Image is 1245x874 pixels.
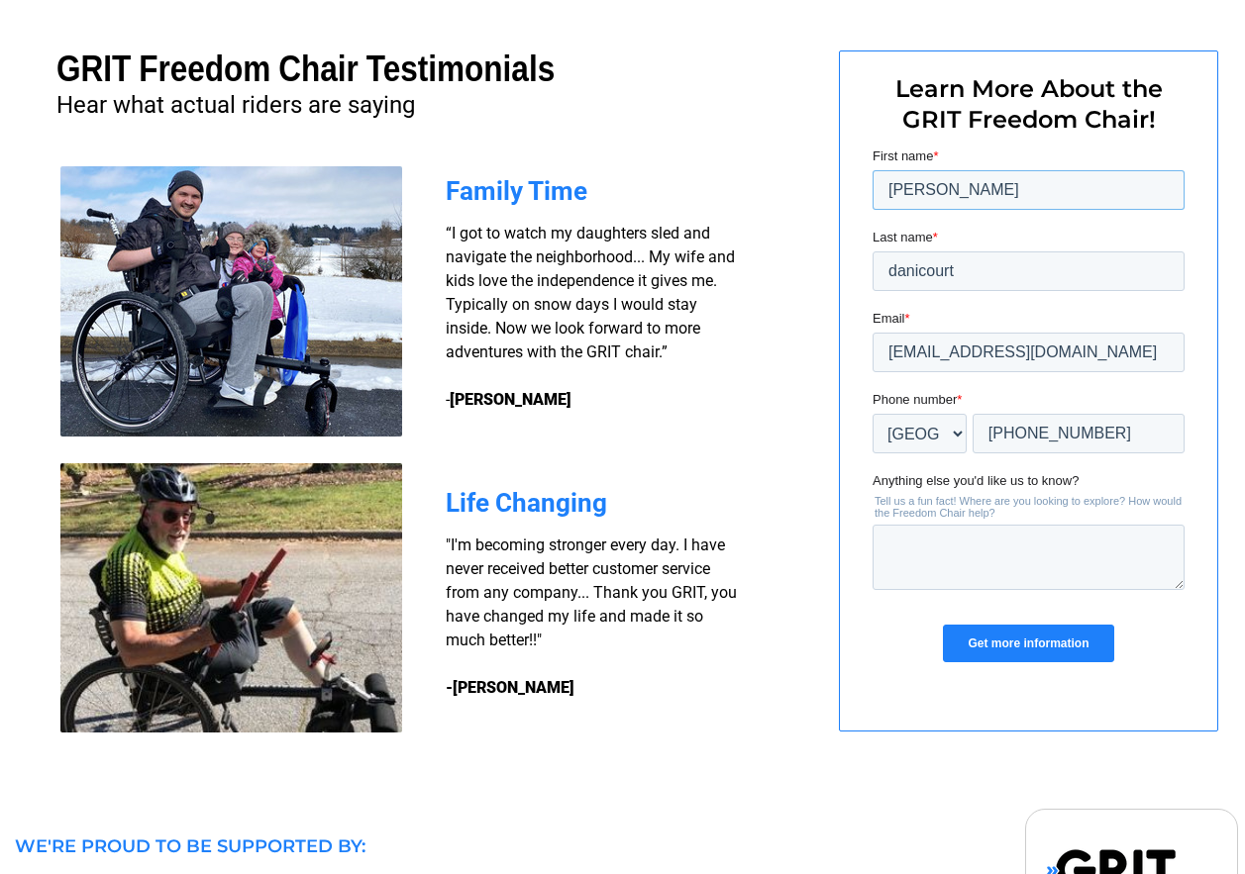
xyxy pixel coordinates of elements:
span: Learn More About the GRIT Freedom Chair! [895,74,1163,134]
iframe: Form 0 [873,146,1185,679]
span: “I got to watch my daughters sled and navigate the neighborhood... My wife and kids love the inde... [446,224,735,409]
span: WE'RE PROUD TO BE SUPPORTED BY: [15,835,365,857]
span: Life Changing [446,488,607,518]
span: "I'm becoming stronger every day. I have never received better customer service from any company.... [446,535,737,649]
span: Hear what actual riders are saying [56,91,415,119]
strong: -[PERSON_NAME] [446,678,574,697]
strong: [PERSON_NAME] [450,390,571,409]
span: Family Time [446,176,587,206]
span: GRIT Freedom Chair Testimonials [56,49,555,89]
